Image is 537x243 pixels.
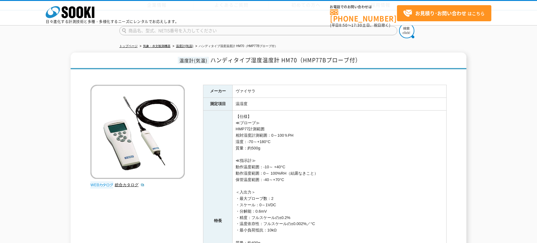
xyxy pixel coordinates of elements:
[119,44,138,48] a: トップページ
[330,22,390,28] span: (平日 ～ 土日、祝日除く)
[399,23,414,38] img: btn_search.png
[203,98,233,110] th: 測定項目
[203,85,233,98] th: メーカー
[143,44,170,48] a: 気象・水文観測機器
[403,9,485,18] span: はこちら
[397,5,491,21] a: お見積り･お問い合わせはこちら
[330,9,397,22] a: [PHONE_NUMBER]
[233,98,447,110] td: 温湿度
[415,9,466,17] strong: お見積り･お問い合わせ
[194,43,278,50] li: ハンディタイプ湿度温度計 HM70（HMP77Bプローブ付）
[210,56,361,64] span: ハンディタイプ湿度温度計 HM70（HMP77Bプローブ付）
[233,85,447,98] td: ヴァイサラ
[46,20,179,23] p: 日々進化する計測技術と多種・多様化するニーズにレンタルでお応えします。
[330,5,397,9] span: お電話でのお問い合わせは
[351,22,362,28] span: 17:30
[176,44,193,48] a: 温度計(気温)
[90,85,185,179] img: ハンディタイプ湿度温度計 HM70（HMP77Bプローブ付）
[115,183,145,187] a: 総合カタログ
[90,182,113,188] img: webカタログ
[178,57,209,64] span: 温度計(気温)
[119,26,397,35] input: 商品名、型式、NETIS番号を入力してください
[339,22,348,28] span: 8:50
